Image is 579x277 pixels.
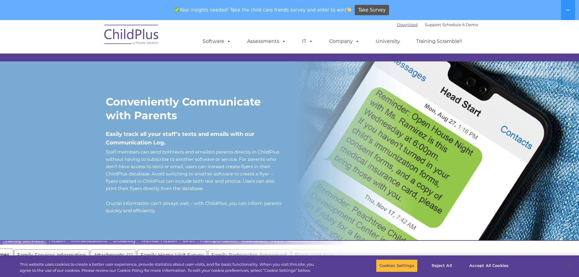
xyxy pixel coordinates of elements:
a: Support [425,22,441,27]
img: ✅ [174,7,179,12]
font: | [397,22,478,27]
a: University [370,35,406,47]
img: ChildPlus by Procare Solutions [101,20,162,51]
a: Company [323,35,366,47]
a: IT [296,35,319,47]
a: Training Scramble!! [410,35,468,47]
strong: Conveniently Communicate with Parents [106,95,261,122]
a: texts and emails [173,149,210,155]
a: Assessments [241,35,292,47]
a: Take Survey [355,5,389,16]
span: Crucial information can’t always wait – with ChildPlus, you can inform parents quickly and effici... [106,200,281,213]
span: Easily track all your staff’s texts and emails with our Communication Log. [106,131,254,146]
a: Software [197,35,237,47]
button: Close [563,259,576,272]
button: Accept All Cookies [466,259,512,272]
a: Schedule A Demo [442,22,478,27]
a: Download [397,22,418,27]
div: This website uses cookies to create a better user experience, provide statistics about user visit... [20,261,319,273]
span: Take Survey [358,5,386,16]
button: Cookies Settings [376,259,418,272]
span: Staff members can send both to parents directly in ChildPlus without having to subscribe to anoth... [106,149,279,191]
img: 👏 [347,7,351,12]
span: Your insights needed! Take the child care trends survey and enter to win! [172,4,354,16]
button: Reject All [423,259,461,272]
